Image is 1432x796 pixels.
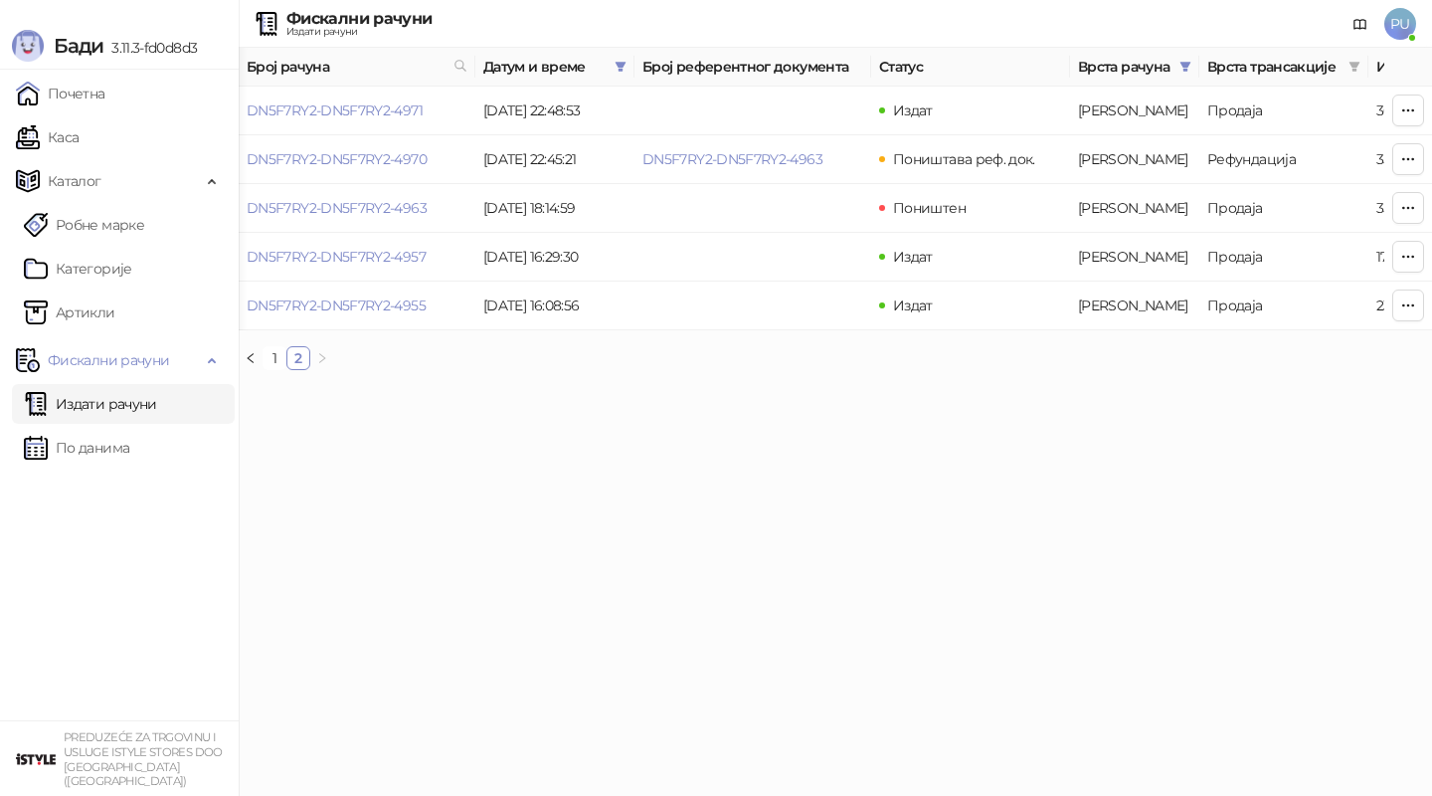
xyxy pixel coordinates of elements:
span: Фискални рачуни [48,340,169,380]
td: [DATE] 16:29:30 [475,233,634,282]
img: Logo [12,30,44,62]
a: DN5F7RY2-DN5F7RY2-4963 [247,199,427,217]
th: Врста трансакције [1199,48,1368,87]
th: Број рачуна [239,48,475,87]
span: PU [1384,8,1416,40]
a: Категорије [24,249,132,289]
a: Каса [16,117,79,157]
span: Поништен [893,199,966,217]
td: DN5F7RY2-DN5F7RY2-4957 [239,233,475,282]
span: Издат [893,248,933,266]
li: 1 [263,346,286,370]
th: Број референтног документа [634,48,871,87]
span: Бади [54,34,103,58]
li: Претходна страна [239,346,263,370]
a: 2 [287,347,309,369]
button: right [310,346,334,370]
a: DN5F7RY2-DN5F7RY2-4971 [247,101,423,119]
a: DN5F7RY2-DN5F7RY2-4970 [247,150,427,168]
th: Врста рачуна [1070,48,1199,87]
td: Продаја [1199,87,1368,135]
span: filter [1175,52,1195,82]
span: filter [1179,61,1191,73]
td: [DATE] 18:14:59 [475,184,634,233]
span: Врста рачуна [1078,56,1171,78]
span: filter [615,61,626,73]
td: Продаја [1199,233,1368,282]
span: Датум и време [483,56,607,78]
div: Фискални рачуни [286,11,432,27]
a: Документација [1344,8,1376,40]
a: Издати рачуни [24,384,157,424]
span: Поништава реф. док. [893,150,1035,168]
a: DN5F7RY2-DN5F7RY2-4957 [247,248,426,266]
span: right [316,352,328,364]
a: Почетна [16,74,105,113]
td: DN5F7RY2-DN5F7RY2-4970 [239,135,475,184]
td: DN5F7RY2-DN5F7RY2-4963 [239,184,475,233]
button: left [239,346,263,370]
li: Следећа страна [310,346,334,370]
td: [DATE] 16:08:56 [475,282,634,330]
a: 1 [264,347,285,369]
a: DN5F7RY2-DN5F7RY2-4963 [642,150,822,168]
td: Продаја [1199,282,1368,330]
td: Аванс [1070,233,1199,282]
a: DN5F7RY2-DN5F7RY2-4955 [247,297,426,314]
span: Издат [893,297,933,314]
li: 2 [286,346,310,370]
span: filter [611,52,630,82]
a: Робне марке [24,205,144,245]
small: PREDUZEĆE ZA TRGOVINU I USLUGE ISTYLE STORES DOO [GEOGRAPHIC_DATA] ([GEOGRAPHIC_DATA]) [64,730,223,788]
td: Аванс [1070,87,1199,135]
span: filter [1348,61,1360,73]
span: Број рачуна [247,56,446,78]
td: Рефундација [1199,135,1368,184]
a: ArtikliАртикли [24,293,115,332]
td: DN5F7RY2-DN5F7RY2-4955 [239,282,475,330]
span: Издат [893,101,933,119]
th: Статус [871,48,1070,87]
span: 3.11.3-fd0d8d3 [103,39,197,57]
span: Врста трансакције [1207,56,1341,78]
td: DN5F7RY2-DN5F7RY2-4971 [239,87,475,135]
td: [DATE] 22:45:21 [475,135,634,184]
td: Аванс [1070,282,1199,330]
td: [DATE] 22:48:53 [475,87,634,135]
td: Аванс [1070,135,1199,184]
span: Каталог [48,161,101,201]
span: left [245,352,257,364]
div: Издати рачуни [286,27,432,37]
td: Продаја [1199,184,1368,233]
img: 64x64-companyLogo-77b92cf4-9946-4f36-9751-bf7bb5fd2c7d.png [16,739,56,779]
span: filter [1344,52,1364,82]
td: Аванс [1070,184,1199,233]
a: По данима [24,428,129,468]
